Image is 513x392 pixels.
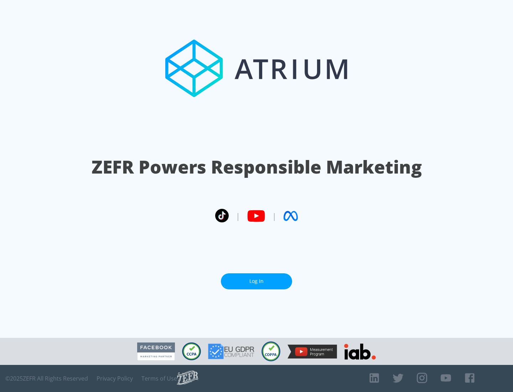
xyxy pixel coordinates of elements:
img: CCPA Compliant [182,342,201,360]
img: Facebook Marketing Partner [137,342,175,361]
img: YouTube Measurement Program [287,345,337,359]
a: Terms of Use [141,375,177,382]
a: Log In [221,273,292,289]
span: © 2025 ZEFR All Rights Reserved [5,375,88,382]
img: GDPR Compliant [208,344,254,359]
h1: ZEFR Powers Responsible Marketing [92,155,422,179]
span: | [272,211,276,221]
img: IAB [344,344,376,360]
img: COPPA Compliant [261,341,280,361]
span: | [236,211,240,221]
a: Privacy Policy [97,375,133,382]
